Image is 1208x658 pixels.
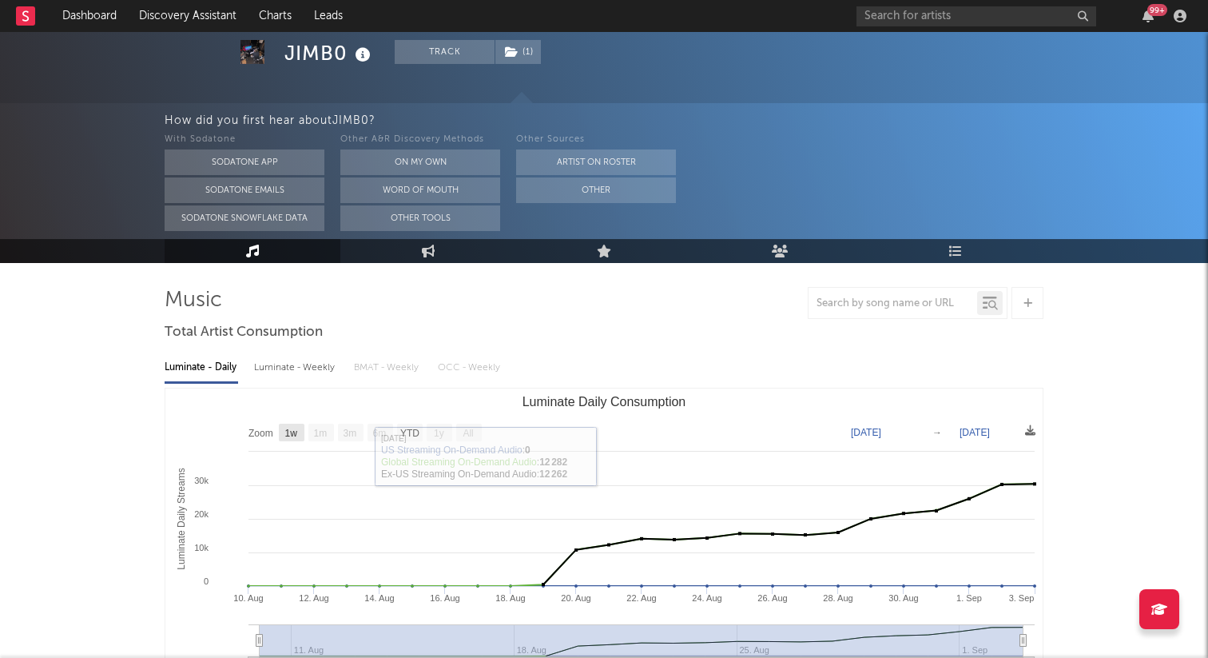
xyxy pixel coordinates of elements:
text: 3m [344,428,357,439]
text: [DATE] [960,427,990,438]
text: 12. Aug [299,593,328,603]
text: All [463,428,473,439]
span: ( 1 ) [495,40,542,64]
text: 28. Aug [823,593,852,603]
button: Other Tools [340,205,500,231]
text: 20k [194,509,209,519]
button: (1) [495,40,541,64]
text: 24. Aug [692,593,721,603]
text: 3. Sep [1009,593,1035,603]
div: 99 + [1147,4,1167,16]
button: Other [516,177,676,203]
input: Search by song name or URL [809,297,977,310]
text: 30k [194,476,209,485]
input: Search for artists [856,6,1096,26]
text: 16. Aug [430,593,459,603]
button: Artist on Roster [516,150,676,175]
text: → [932,427,942,438]
text: 20. Aug [561,593,590,603]
text: YTD [400,428,419,439]
div: Other A&R Discovery Methods [340,130,500,150]
text: 10k [194,543,209,552]
text: 30. Aug [888,593,918,603]
button: Track [395,40,495,64]
text: Luminate Daily Streams [176,468,187,569]
button: Sodatone Snowflake Data [165,205,324,231]
div: Luminate - Weekly [254,354,338,381]
text: 14. Aug [364,593,394,603]
text: 26. Aug [757,593,787,603]
text: 22. Aug [626,593,656,603]
button: Word Of Mouth [340,177,500,203]
text: 0 [204,576,209,586]
text: [DATE] [851,427,881,438]
text: 1w [285,428,298,439]
div: Other Sources [516,130,676,150]
text: 1m [314,428,328,439]
div: Luminate - Daily [165,354,238,381]
text: 10. Aug [233,593,263,603]
div: With Sodatone [165,130,324,150]
text: 1. Sep [956,593,982,603]
button: Sodatone Emails [165,177,324,203]
button: On My Own [340,150,500,175]
text: Luminate Daily Consumption [523,395,686,409]
div: How did you first hear about JIMB0 ? [165,111,1208,130]
text: 18. Aug [495,593,525,603]
text: 6m [373,428,387,439]
button: 99+ [1142,10,1154,22]
text: 1y [434,428,444,439]
div: JIMB0 [284,40,375,66]
button: Sodatone App [165,150,324,175]
text: Zoom [248,428,273,439]
span: Total Artist Consumption [165,323,323,342]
